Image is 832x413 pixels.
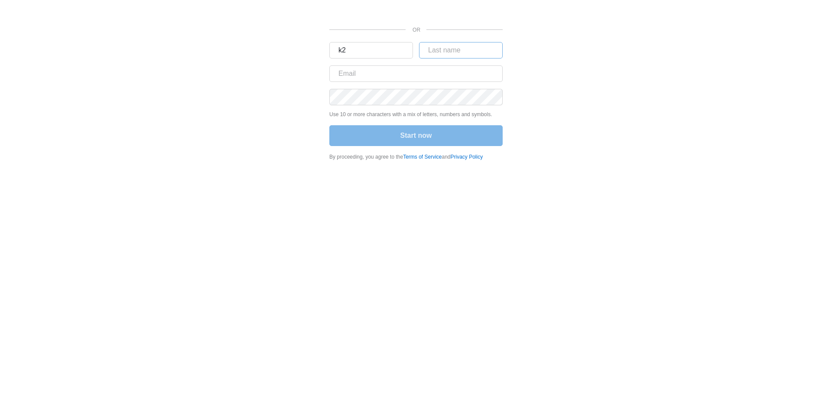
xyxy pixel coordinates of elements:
p: OR [413,26,416,34]
p: Use 10 or more characters with a mix of letters, numbers and symbols. [329,111,503,118]
a: Terms of Service [403,154,442,160]
input: First name [329,42,413,59]
div: By proceeding, you agree to the and [329,153,503,161]
input: Email [329,65,503,82]
a: Privacy Policy [451,154,483,160]
input: Last name [419,42,503,59]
